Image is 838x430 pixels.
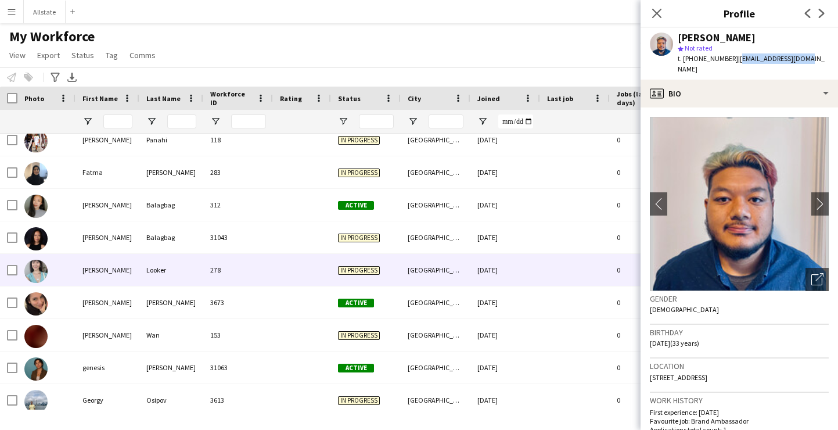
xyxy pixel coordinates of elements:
div: 0 [610,254,685,286]
div: [PERSON_NAME] [139,352,203,384]
span: My Workforce [9,28,95,45]
p: First experience: [DATE] [650,408,829,417]
div: [DATE] [470,254,540,286]
button: Open Filter Menu [408,116,418,127]
span: Comms [130,50,156,60]
span: First Name [82,94,118,103]
div: [GEOGRAPHIC_DATA] [401,286,470,318]
button: Open Filter Menu [338,116,348,127]
div: Open photos pop-in [805,268,829,291]
span: [STREET_ADDRESS] [650,373,707,382]
img: genesis rivas [24,357,48,381]
a: Tag [101,48,123,63]
div: [PERSON_NAME] [75,189,139,221]
div: [PERSON_NAME] [75,319,139,351]
span: In progress [338,331,380,340]
button: Open Filter Menu [82,116,93,127]
div: 153 [203,319,273,351]
div: [GEOGRAPHIC_DATA] [401,319,470,351]
div: 0 [610,156,685,188]
div: Wan [139,319,203,351]
div: Bio [641,80,838,107]
a: Export [33,48,64,63]
span: Workforce ID [210,89,252,107]
div: Looker [139,254,203,286]
div: Georgy [75,384,139,416]
button: Open Filter Menu [146,116,157,127]
span: Photo [24,94,44,103]
div: 31063 [203,352,273,384]
img: Farhad Panahi [24,130,48,153]
span: View [9,50,26,60]
input: First Name Filter Input [103,114,132,128]
input: Workforce ID Filter Input [231,114,266,128]
div: Osipov [139,384,203,416]
input: Joined Filter Input [498,114,533,128]
input: Last Name Filter Input [167,114,196,128]
div: [DATE] [470,352,540,384]
div: 0 [610,384,685,416]
button: Open Filter Menu [477,116,488,127]
span: Status [71,50,94,60]
div: [PERSON_NAME] [75,286,139,318]
span: City [408,94,421,103]
span: In progress [338,169,380,177]
input: Status Filter Input [359,114,394,128]
span: t. [PHONE_NUMBER] [678,54,738,63]
span: Tag [106,50,118,60]
div: 283 [203,156,273,188]
div: 3673 [203,286,273,318]
h3: Location [650,361,829,371]
span: Joined [477,94,500,103]
a: Status [67,48,99,63]
div: 118 [203,124,273,156]
span: Last Name [146,94,181,103]
div: [GEOGRAPHIC_DATA] [401,384,470,416]
div: [PERSON_NAME] [75,254,139,286]
div: 3613 [203,384,273,416]
div: [DATE] [470,319,540,351]
div: 0 [610,352,685,384]
span: Active [338,201,374,210]
span: Last job [547,94,573,103]
span: Not rated [685,44,713,52]
button: Allstate [24,1,66,23]
div: [DATE] [470,384,540,416]
div: [GEOGRAPHIC_DATA] [401,156,470,188]
div: 312 [203,189,273,221]
span: In progress [338,396,380,405]
div: Balagbag [139,189,203,221]
h3: Gender [650,293,829,304]
div: 0 [610,286,685,318]
img: Gabriela Delgado [24,292,48,316]
span: Jobs (last 90 days) [617,89,664,107]
h3: Work history [650,395,829,406]
div: [GEOGRAPHIC_DATA] [401,352,470,384]
div: 0 [610,319,685,351]
div: [DATE] [470,124,540,156]
img: Floryna Balagbag [24,195,48,218]
div: [PERSON_NAME] [678,33,756,43]
div: 0 [610,189,685,221]
app-action-btn: Export XLSX [65,70,79,84]
div: [DATE] [470,286,540,318]
span: In progress [338,136,380,145]
span: Rating [280,94,302,103]
div: 0 [610,124,685,156]
img: Crew avatar or photo [650,117,829,291]
div: [PERSON_NAME] [75,124,139,156]
div: [DATE] [470,156,540,188]
div: [GEOGRAPHIC_DATA] [401,124,470,156]
img: Fatma Alobeid [24,162,48,185]
div: [DATE] [470,189,540,221]
div: [GEOGRAPHIC_DATA] [401,221,470,253]
div: 0 [610,221,685,253]
div: [PERSON_NAME] [139,156,203,188]
div: [GEOGRAPHIC_DATA] [401,189,470,221]
div: [PERSON_NAME] [75,221,139,253]
p: Favourite job: Brand Ambassador [650,417,829,425]
div: Balagbag [139,221,203,253]
span: [DEMOGRAPHIC_DATA] [650,305,719,314]
a: View [5,48,30,63]
div: [GEOGRAPHIC_DATA] [401,254,470,286]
